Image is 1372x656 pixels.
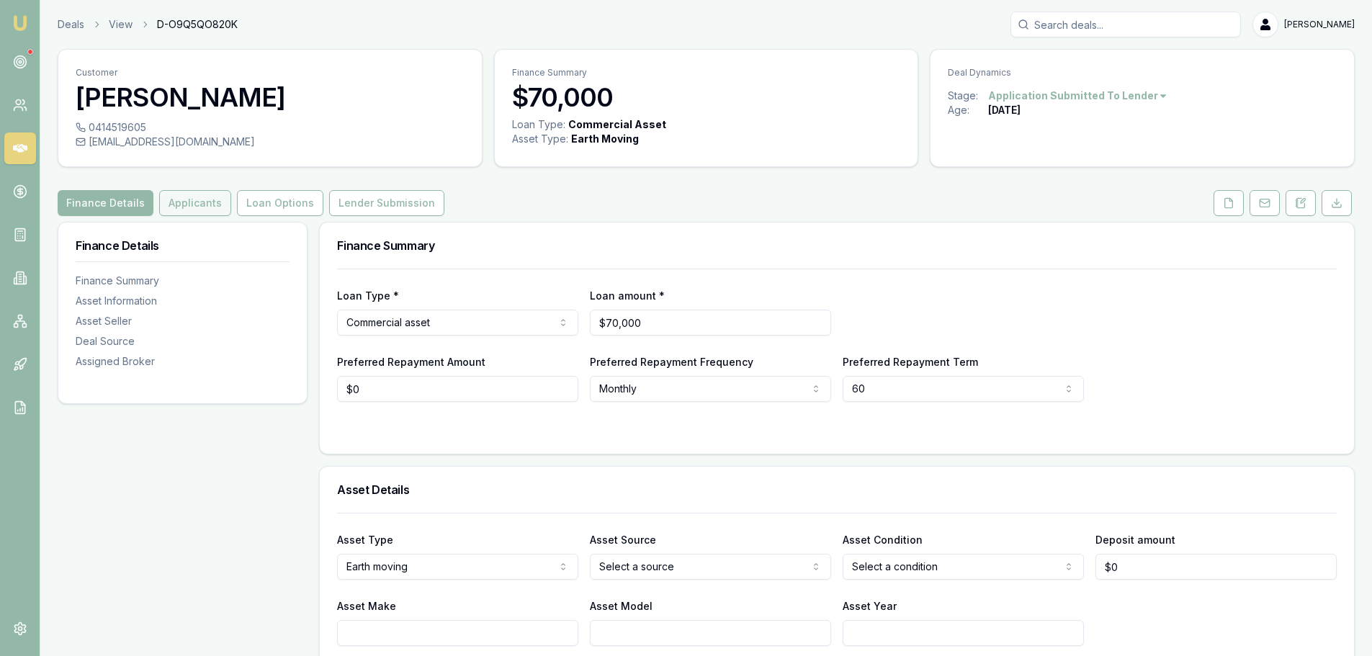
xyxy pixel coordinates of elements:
[237,190,323,216] button: Loan Options
[76,240,290,251] h3: Finance Details
[1095,534,1175,546] label: Deposit amount
[337,356,485,368] label: Preferred Repayment Amount
[843,356,978,368] label: Preferred Repayment Term
[58,17,84,32] a: Deals
[156,190,234,216] a: Applicants
[109,17,133,32] a: View
[1010,12,1241,37] input: Search deals
[1095,554,1337,580] input: $
[76,135,465,149] div: [EMAIL_ADDRESS][DOMAIN_NAME]
[948,103,988,117] div: Age:
[843,600,897,612] label: Asset Year
[988,89,1168,103] button: Application Submitted To Lender
[326,190,447,216] a: Lender Submission
[76,354,290,369] div: Assigned Broker
[337,240,1337,251] h3: Finance Summary
[512,132,568,146] div: Asset Type :
[1284,19,1355,30] span: [PERSON_NAME]
[12,14,29,32] img: emu-icon-u.png
[512,117,565,132] div: Loan Type:
[159,190,231,216] button: Applicants
[76,294,290,308] div: Asset Information
[157,17,238,32] span: D-O9Q5QO820K
[337,484,1337,495] h3: Asset Details
[512,83,901,112] h3: $70,000
[76,120,465,135] div: 0414519605
[337,376,578,402] input: $
[76,67,465,78] p: Customer
[329,190,444,216] button: Lender Submission
[571,132,639,146] div: Earth Moving
[590,310,831,336] input: $
[234,190,326,216] a: Loan Options
[512,67,901,78] p: Finance Summary
[76,314,290,328] div: Asset Seller
[76,83,465,112] h3: [PERSON_NAME]
[58,190,156,216] a: Finance Details
[590,600,653,612] label: Asset Model
[590,289,665,302] label: Loan amount *
[590,356,753,368] label: Preferred Repayment Frequency
[843,534,923,546] label: Asset Condition
[988,103,1021,117] div: [DATE]
[58,17,238,32] nav: breadcrumb
[590,534,656,546] label: Asset Source
[948,67,1337,78] p: Deal Dynamics
[568,117,666,132] div: Commercial Asset
[337,534,393,546] label: Asset Type
[337,289,399,302] label: Loan Type *
[58,190,153,216] button: Finance Details
[76,334,290,349] div: Deal Source
[76,274,290,288] div: Finance Summary
[337,600,396,612] label: Asset Make
[948,89,988,103] div: Stage:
